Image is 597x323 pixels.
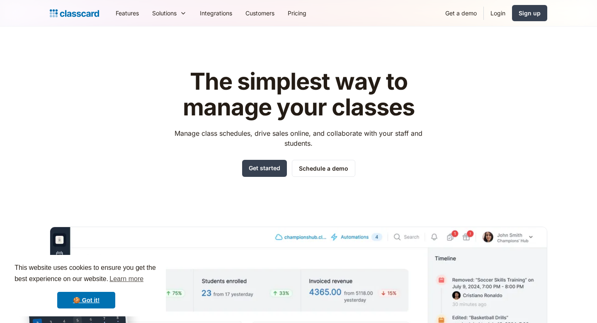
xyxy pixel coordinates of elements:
[242,160,287,177] a: Get started
[15,263,158,285] span: This website uses cookies to ensure you get the best experience on our website.
[439,4,483,22] a: Get a demo
[239,4,281,22] a: Customers
[57,292,115,308] a: dismiss cookie message
[152,9,177,17] div: Solutions
[108,273,145,285] a: learn more about cookies
[7,255,166,316] div: cookieconsent
[281,4,313,22] a: Pricing
[292,160,355,177] a: Schedule a demo
[519,9,541,17] div: Sign up
[193,4,239,22] a: Integrations
[109,4,146,22] a: Features
[50,7,99,19] a: home
[512,5,547,21] a: Sign up
[484,4,512,22] a: Login
[167,128,430,148] p: Manage class schedules, drive sales online, and collaborate with your staff and students.
[146,4,193,22] div: Solutions
[167,69,430,120] h1: The simplest way to manage your classes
